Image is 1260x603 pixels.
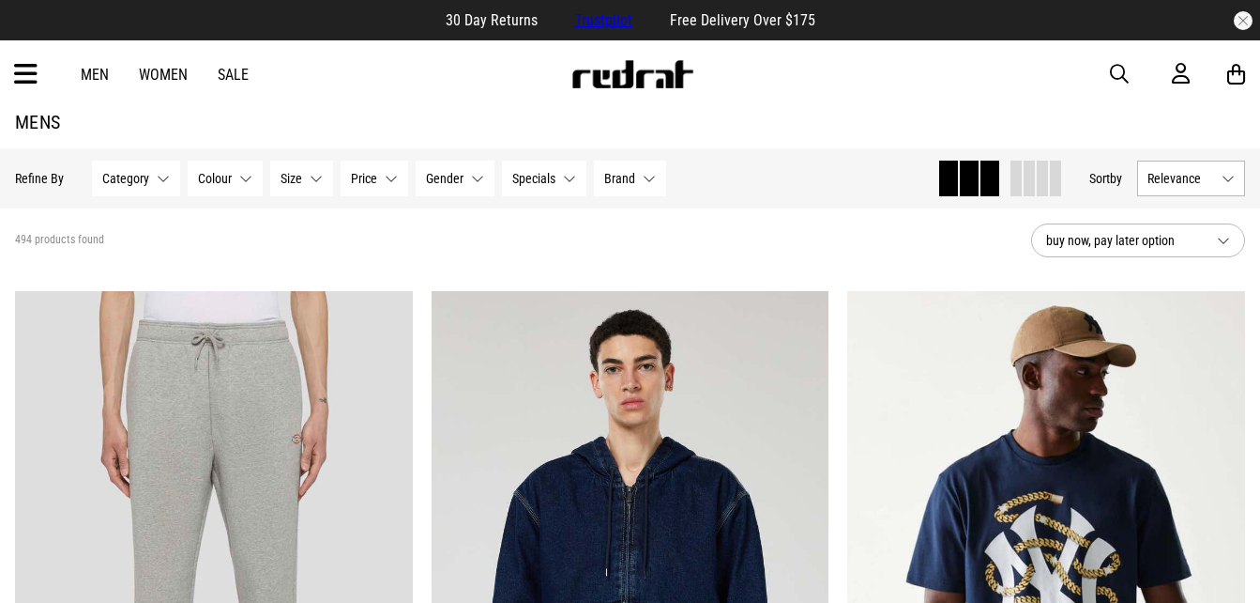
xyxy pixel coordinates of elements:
button: buy now, pay later option [1031,224,1245,257]
a: Sale [218,66,249,84]
button: Sortby [1089,167,1122,190]
span: Specials [512,171,555,186]
span: Brand [604,171,635,186]
img: Redrat logo [570,60,694,88]
a: Women [139,66,188,84]
button: Gender [416,161,494,196]
span: Size [281,171,302,186]
span: Price [351,171,377,186]
span: Colour [198,171,232,186]
a: Trustpilot [575,11,632,29]
span: 30 Day Returns [446,11,538,29]
button: Specials [502,161,586,196]
span: buy now, pay later option [1046,229,1202,252]
p: Refine By [15,171,64,186]
button: Colour [188,161,263,196]
a: Men [81,66,109,84]
button: Price [341,161,408,196]
span: Category [102,171,149,186]
span: 494 products found [15,233,104,248]
h1: Mens [15,111,1245,133]
span: Relevance [1147,171,1214,186]
span: Gender [426,171,463,186]
button: Brand [594,161,666,196]
button: Relevance [1137,161,1245,196]
button: Size [270,161,333,196]
span: by [1110,171,1122,186]
span: Free Delivery Over $175 [670,11,815,29]
button: Category [92,161,180,196]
